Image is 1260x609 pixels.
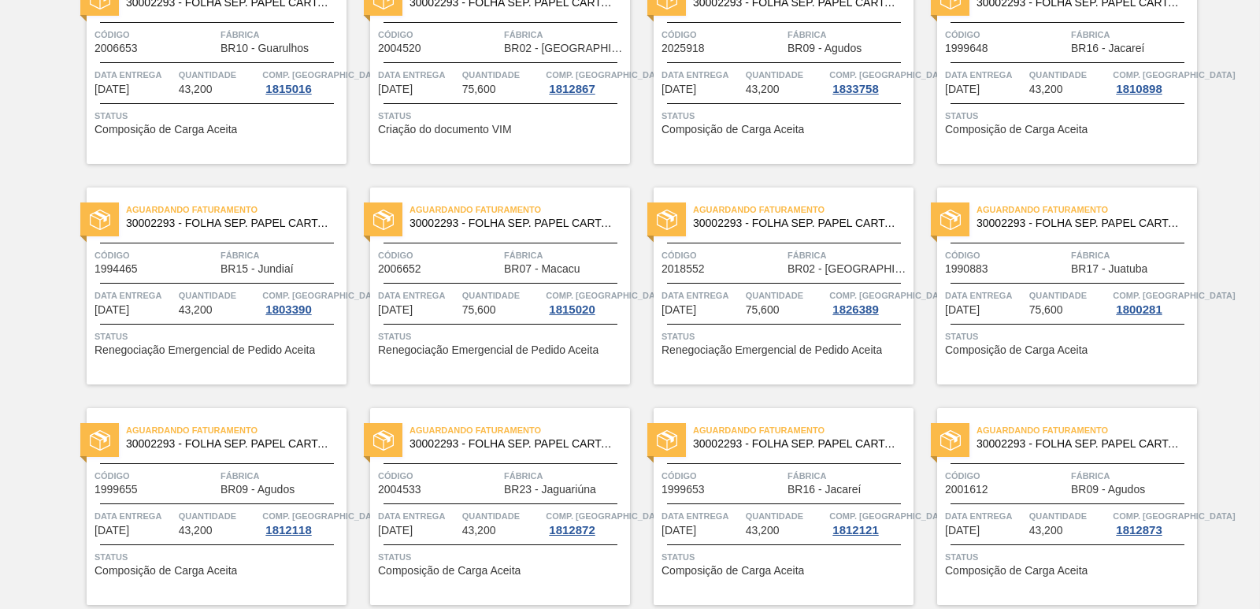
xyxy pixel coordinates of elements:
span: 2004533 [378,484,421,496]
span: Código [94,27,217,43]
span: Data entrega [378,288,458,303]
span: BR02 - Sergipe [504,43,626,54]
span: Composição de Carga Aceita [94,124,237,136]
a: Comp. [GEOGRAPHIC_DATA]1815020 [546,288,626,316]
span: 1999648 [945,43,988,54]
div: 1810898 [1113,83,1165,95]
span: Código [661,247,784,263]
span: Data entrega [661,67,742,83]
span: Fábrica [220,27,343,43]
span: Data entrega [661,508,742,524]
span: Aguardando Faturamento [693,202,913,217]
span: Comp. Carga [829,288,951,303]
span: 22/09/2025 [661,525,696,537]
span: Código [945,247,1067,263]
span: Aguardando Faturamento [126,422,346,438]
span: 15/09/2025 [94,304,129,316]
span: BR23 - Jaguariúna [504,484,596,496]
span: 43,200 [746,84,780,95]
div: 1815016 [262,83,314,95]
span: Fábrica [787,27,910,43]
span: Status [378,108,626,124]
span: 22/09/2025 [945,525,980,537]
span: Comp. Carga [262,288,384,303]
span: Aguardando Faturamento [976,422,1197,438]
span: Quantidade [462,288,543,303]
span: Data entrega [945,67,1025,83]
span: BR16 - Jacareí [1071,43,1144,54]
span: Quantidade [462,508,543,524]
span: Composição de Carga Aceita [378,565,521,577]
span: Comp. Carga [1113,67,1235,83]
span: Composição de Carga Aceita [945,565,1088,577]
a: statusAguardando Faturamento30002293 - FOLHA SEP. PAPEL CARTAO 1200x1000M 350gCódigo1999655Fábric... [63,408,346,605]
span: 19/09/2025 [94,525,129,537]
span: 30002293 - FOLHA SEP. PAPEL CARTAO 1200x1000M 350g [126,438,334,450]
a: Comp. [GEOGRAPHIC_DATA]1812867 [546,67,626,95]
span: 17/09/2025 [378,304,413,316]
a: Comp. [GEOGRAPHIC_DATA]1812873 [1113,508,1193,537]
span: Status [661,549,910,565]
a: Comp. [GEOGRAPHIC_DATA]1803390 [262,288,343,316]
span: 2018552 [661,263,705,275]
a: Comp. [GEOGRAPHIC_DATA]1812118 [262,508,343,537]
a: Comp. [GEOGRAPHIC_DATA]1812121 [829,508,910,537]
span: Aguardando Faturamento [409,422,630,438]
span: 2001612 [945,484,988,496]
span: 1999655 [94,484,138,496]
div: 1826389 [829,303,881,316]
span: 43,200 [746,525,780,537]
span: 1994465 [94,263,138,275]
span: Composição de Carga Aceita [945,124,1088,136]
span: Composição de Carga Aceita [94,565,237,577]
span: Código [661,27,784,43]
span: Quantidade [179,288,259,303]
a: statusAguardando Faturamento30002293 - FOLHA SEP. PAPEL CARTAO 1200x1000M 350gCódigo1994465Fábric... [63,188,346,384]
span: Código [94,247,217,263]
img: status [90,430,110,451]
span: BR09 - Agudos [1071,484,1145,496]
span: 30002293 - FOLHA SEP. PAPEL CARTAO 1200x1000M 350g [409,217,617,229]
div: 1800281 [1113,303,1165,316]
span: 2025918 [661,43,705,54]
span: BR09 - Agudos [220,484,295,496]
span: Aguardando Faturamento [976,202,1197,217]
span: Data entrega [94,67,175,83]
div: 1803390 [262,303,314,316]
span: 19/09/2025 [945,304,980,316]
span: 43,200 [1029,525,1063,537]
span: Comp. Carga [1113,508,1235,524]
span: 15/09/2025 [661,84,696,95]
span: Aguardando Faturamento [126,202,346,217]
span: Status [378,329,626,344]
img: status [90,210,110,230]
span: Fábrica [1071,27,1193,43]
a: Comp. [GEOGRAPHIC_DATA]1833758 [829,67,910,95]
span: 43,200 [179,525,213,537]
span: Fábrica [504,27,626,43]
span: Criação do documento VIM [378,124,512,136]
span: Composição de Carga Aceita [661,124,804,136]
span: 75,600 [746,304,780,316]
span: Comp. Carga [546,67,668,83]
span: Renegociação Emergencial de Pedido Aceita [378,344,598,356]
img: status [373,430,394,451]
div: 1812872 [546,524,598,537]
a: statusAguardando Faturamento30002293 - FOLHA SEP. PAPEL CARTAO 1200x1000M 350gCódigo1990883Fábric... [913,188,1197,384]
span: Status [661,329,910,344]
span: Status [661,108,910,124]
div: 1812118 [262,524,314,537]
span: 75,600 [1029,304,1063,316]
span: Quantidade [179,508,259,524]
div: 1833758 [829,83,881,95]
span: BR02 - Sergipe [787,263,910,275]
span: Comp. Carga [829,67,951,83]
span: 30002293 - FOLHA SEP. PAPEL CARTAO 1200x1000M 350g [126,217,334,229]
a: Comp. [GEOGRAPHIC_DATA]1800281 [1113,288,1193,316]
span: Código [378,247,500,263]
span: Status [945,108,1193,124]
span: 1999653 [661,484,705,496]
span: Código [945,468,1067,484]
span: Fábrica [1071,468,1193,484]
span: Quantidade [746,67,826,83]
